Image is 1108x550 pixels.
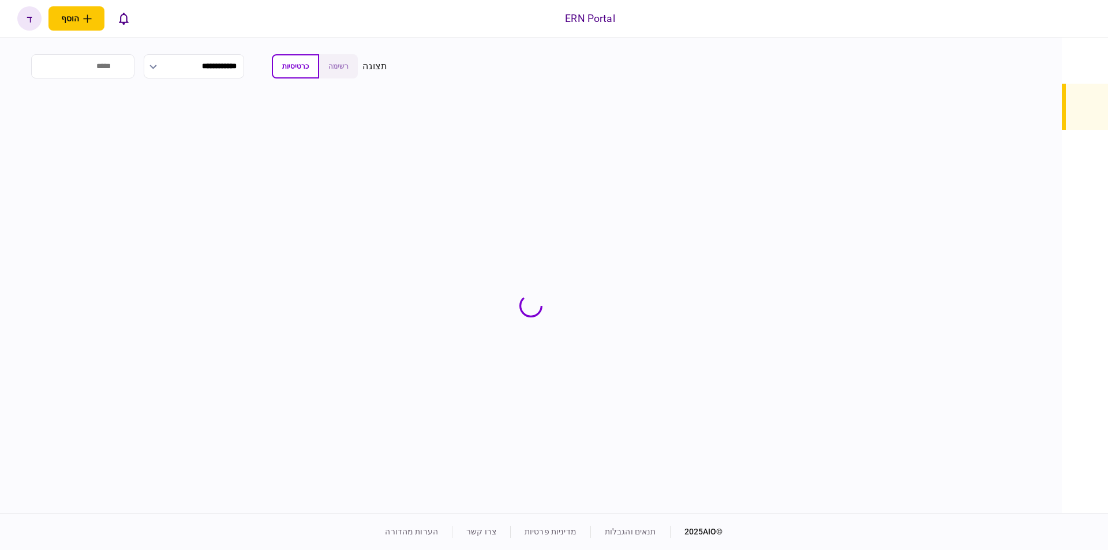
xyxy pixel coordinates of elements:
button: רשימה [319,54,358,78]
a: מדיניות פרטיות [525,527,577,536]
button: ד [17,6,42,31]
div: © 2025 AIO [670,526,723,538]
span: רשימה [328,62,349,70]
div: ERN Portal [565,11,615,26]
a: תנאים והגבלות [605,527,656,536]
button: פתח רשימת התראות [111,6,136,31]
a: הערות מהדורה [385,527,438,536]
button: כרטיסיות [272,54,319,78]
button: פתח תפריט להוספת לקוח [48,6,104,31]
div: תצוגה [362,59,387,73]
a: צרו קשר [466,527,496,536]
span: כרטיסיות [282,62,309,70]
